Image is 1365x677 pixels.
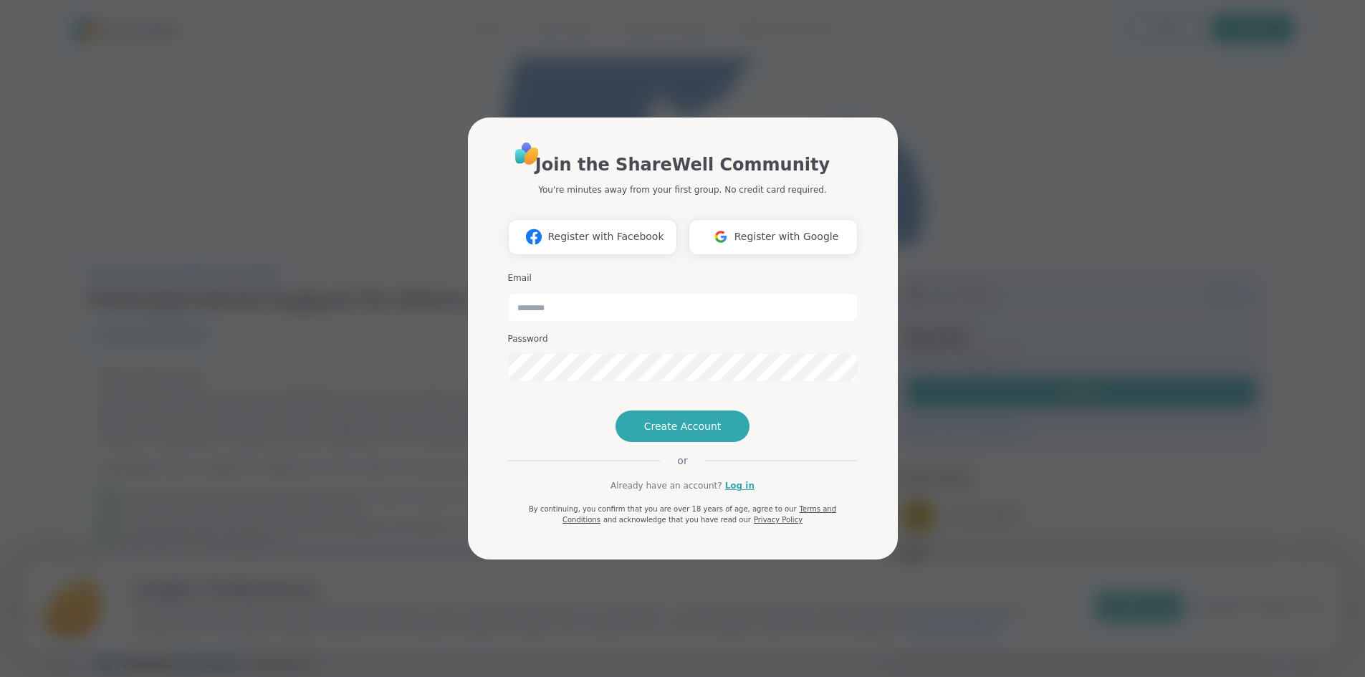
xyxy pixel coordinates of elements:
span: and acknowledge that you have read our [603,516,751,524]
button: Create Account [616,410,750,442]
h1: Join the ShareWell Community [535,152,830,178]
a: Log in [725,479,755,492]
button: Register with Facebook [508,219,677,255]
h3: Password [508,333,858,345]
span: or [660,453,704,468]
p: You're minutes away from your first group. No credit card required. [538,183,826,196]
img: ShareWell Logomark [520,224,547,250]
h3: Email [508,272,858,284]
span: Register with Facebook [547,229,664,244]
span: By continuing, you confirm that you are over 18 years of age, agree to our [529,505,797,513]
img: ShareWell Logomark [707,224,734,250]
span: Already have an account? [610,479,722,492]
span: Register with Google [734,229,839,244]
a: Privacy Policy [754,516,803,524]
img: ShareWell Logo [511,138,543,170]
button: Register with Google [689,219,858,255]
span: Create Account [644,419,722,433]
